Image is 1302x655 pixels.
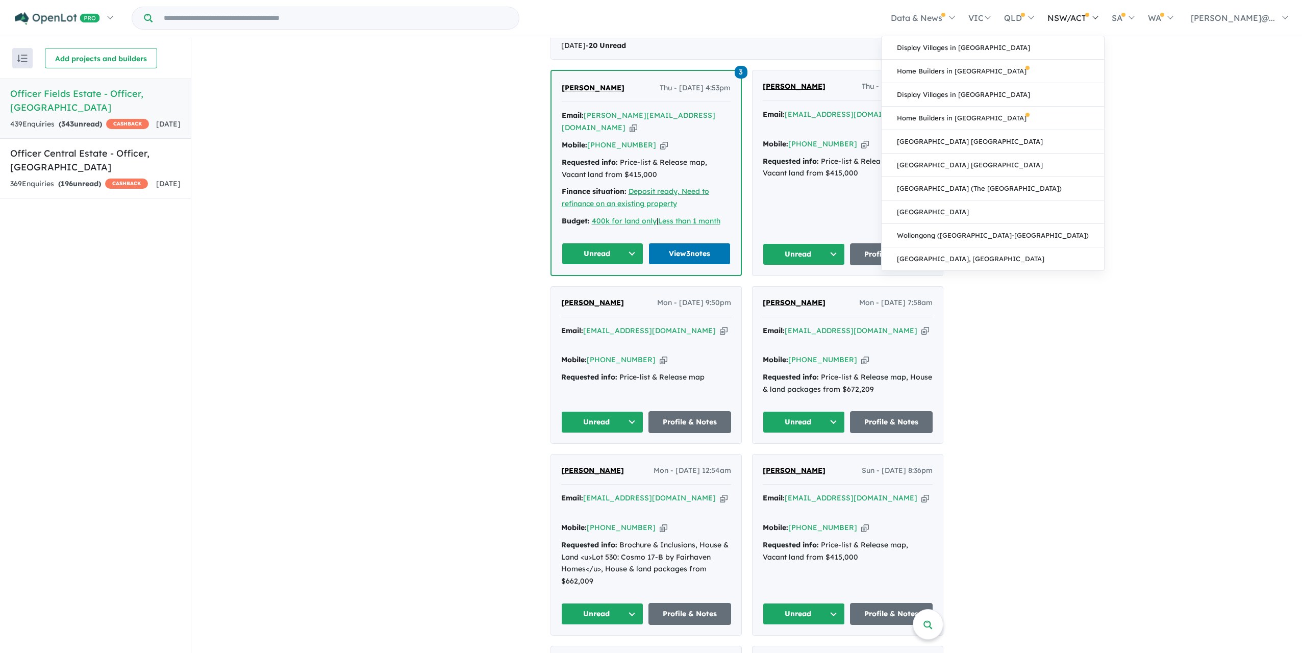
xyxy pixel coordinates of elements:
[105,179,148,189] span: CASHBACK
[763,371,933,396] div: Price-list & Release map, House & land packages from $672,209
[587,523,656,532] a: [PHONE_NUMBER]
[658,216,720,225] a: Less than 1 month
[850,411,933,433] a: Profile & Notes
[561,326,583,335] strong: Email:
[735,64,747,78] a: 3
[763,465,825,477] a: [PERSON_NAME]
[763,603,845,625] button: Unread
[861,522,869,533] button: Copy
[882,200,1104,224] a: [GEOGRAPHIC_DATA]
[562,215,731,228] div: |
[562,157,731,181] div: Price-list & Release map, Vacant land from $415,000
[562,243,644,265] button: Unread
[882,36,1104,60] a: Display Villages in [GEOGRAPHIC_DATA]
[10,118,149,131] div: 439 Enquir ies
[561,466,624,475] span: [PERSON_NAME]
[562,111,715,132] a: [PERSON_NAME][EMAIL_ADDRESS][DOMAIN_NAME]
[648,243,731,265] a: View3notes
[592,216,657,225] a: 400k for land only
[763,139,788,148] strong: Mobile:
[587,140,656,149] a: [PHONE_NUMBER]
[660,522,667,533] button: Copy
[562,216,590,225] strong: Budget:
[562,82,624,94] a: [PERSON_NAME]
[720,493,728,503] button: Copy
[657,297,731,309] span: Mon - [DATE] 9:50pm
[648,411,731,433] a: Profile & Notes
[785,110,917,119] a: [EMAIL_ADDRESS][DOMAIN_NAME]
[58,179,101,188] strong: ( unread)
[654,465,731,477] span: Mon - [DATE] 12:54am
[587,355,656,364] a: [PHONE_NUMBER]
[850,243,933,265] a: Profile & Notes
[882,247,1104,270] a: [GEOGRAPHIC_DATA], [GEOGRAPHIC_DATA]
[763,110,785,119] strong: Email:
[562,83,624,92] span: [PERSON_NAME]
[763,523,788,532] strong: Mobile:
[561,41,626,50] span: [DATE] -
[106,119,149,129] span: CASHBACK
[763,326,785,335] strong: Email:
[155,7,517,29] input: Try estate name, suburb, builder or developer
[763,156,933,180] div: Price-list & Release map, Vacant land from $415,000
[788,523,857,532] a: [PHONE_NUMBER]
[763,243,845,265] button: Unread
[763,82,825,91] span: [PERSON_NAME]
[562,187,709,208] a: Deposit ready, Need to refinance on an existing property
[61,119,74,129] span: 343
[561,603,644,625] button: Unread
[763,355,788,364] strong: Mobile:
[660,140,668,150] button: Copy
[561,411,644,433] button: Unread
[10,178,148,190] div: 369 Enquir ies
[785,493,917,502] a: [EMAIL_ADDRESS][DOMAIN_NAME]
[10,87,181,114] h5: Officer Fields Estate - Officer , [GEOGRAPHIC_DATA]
[763,540,819,549] strong: Requested info:
[648,603,731,625] a: Profile & Notes
[45,48,157,68] button: Add projects and builders
[763,493,785,502] strong: Email:
[763,298,825,307] span: [PERSON_NAME]
[882,177,1104,200] a: [GEOGRAPHIC_DATA] (The [GEOGRAPHIC_DATA])
[561,297,624,309] a: [PERSON_NAME]
[763,372,819,382] strong: Requested info:
[785,326,917,335] a: [EMAIL_ADDRESS][DOMAIN_NAME]
[763,157,819,166] strong: Requested info:
[589,41,597,50] span: 20
[561,523,587,532] strong: Mobile:
[561,493,583,502] strong: Email:
[720,325,728,336] button: Copy
[862,465,933,477] span: Sun - [DATE] 8:36pm
[861,139,869,149] button: Copy
[861,355,869,365] button: Copy
[17,55,28,62] img: sort.svg
[882,60,1104,83] a: Home Builders in [GEOGRAPHIC_DATA]
[763,466,825,475] span: [PERSON_NAME]
[882,107,1104,130] a: Home Builders in [GEOGRAPHIC_DATA]
[921,493,929,503] button: Copy
[561,540,617,549] strong: Requested info:
[763,539,933,564] div: Price-list & Release map, Vacant land from $415,000
[59,119,102,129] strong: ( unread)
[583,326,716,335] a: [EMAIL_ADDRESS][DOMAIN_NAME]
[61,179,73,188] span: 196
[561,539,731,588] div: Brochure & Inclusions, House & Land <u>Lot 530: Cosmo 17-B by Fairhaven Homes</u>, House & land p...
[561,355,587,364] strong: Mobile:
[562,187,627,196] strong: Finance situation:
[561,372,617,382] strong: Requested info:
[599,41,626,50] span: Unread
[561,371,731,384] div: Price-list & Release map
[630,122,637,133] button: Copy
[763,81,825,93] a: [PERSON_NAME]
[10,146,181,174] h5: Officer Central Estate - Officer , [GEOGRAPHIC_DATA]
[862,81,933,93] span: Thu - [DATE] 2:30pm
[882,154,1104,177] a: [GEOGRAPHIC_DATA] [GEOGRAPHIC_DATA]
[788,355,857,364] a: [PHONE_NUMBER]
[562,158,618,167] strong: Requested info:
[882,130,1104,154] a: [GEOGRAPHIC_DATA] [GEOGRAPHIC_DATA]
[763,411,845,433] button: Unread
[562,140,587,149] strong: Mobile:
[882,83,1104,107] a: Display Villages in [GEOGRAPHIC_DATA]
[788,139,857,148] a: [PHONE_NUMBER]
